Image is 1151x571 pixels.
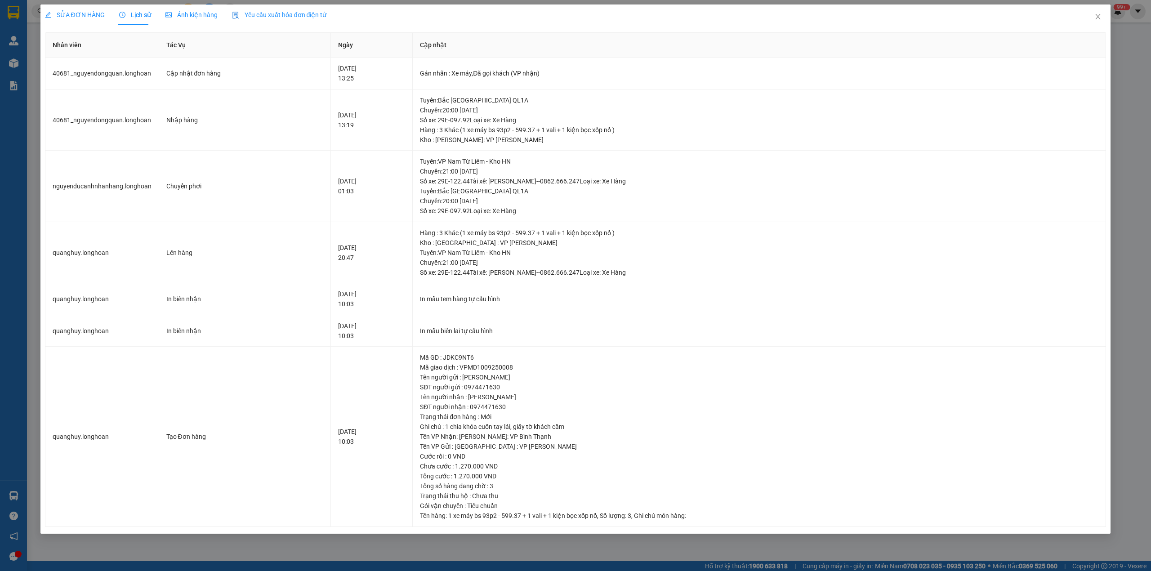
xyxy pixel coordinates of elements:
[338,176,406,196] div: [DATE] 01:03
[420,326,1098,336] div: In mẫu biên lai tự cấu hình
[420,412,1098,422] div: Trạng thái đơn hàng : Mới
[420,501,1098,511] div: Gói vận chuyển : Tiêu chuẩn
[420,491,1098,501] div: Trạng thái thu hộ : Chưa thu
[166,294,323,304] div: In biên nhận
[338,110,406,130] div: [DATE] 13:19
[45,151,159,222] td: nguyenducanhnhanhang.longhoan
[166,248,323,258] div: Lên hàng
[420,461,1098,471] div: Chưa cước : 1.270.000 VND
[166,68,323,78] div: Cập nhật đơn hàng
[1094,13,1102,20] span: close
[166,115,323,125] div: Nhập hàng
[420,294,1098,304] div: In mẫu tem hàng tự cấu hình
[420,382,1098,392] div: SĐT người gửi : 0974471630
[338,427,406,446] div: [DATE] 10:03
[165,12,172,18] span: picture
[338,63,406,83] div: [DATE] 13:25
[413,33,1106,58] th: Cập nhật
[420,451,1098,461] div: Cước rồi : 0 VND
[628,512,631,519] span: 3
[232,12,239,19] img: icon
[45,12,51,18] span: edit
[420,511,1098,521] div: Tên hàng: , Số lượng: , Ghi chú món hàng:
[420,156,1098,186] div: Tuyến : VP Nam Từ Liêm - Kho HN Chuyến: 21:00 [DATE] Số xe: 29E-122.44 Tài xế: [PERSON_NAME]--086...
[45,347,159,527] td: quanghuy.longhoan
[420,471,1098,481] div: Tổng cước : 1.270.000 VND
[45,33,159,58] th: Nhân viên
[45,89,159,151] td: 40681_nguyendongquan.longhoan
[45,315,159,347] td: quanghuy.longhoan
[420,402,1098,412] div: SĐT người nhận : 0974471630
[420,95,1098,125] div: Tuyến : Bắc [GEOGRAPHIC_DATA] QL1A Chuyến: 20:00 [DATE] Số xe: 29E-097.92 Loại xe: Xe Hàng
[166,432,323,442] div: Tạo Đơn hàng
[119,11,151,18] span: Lịch sử
[420,238,1098,248] div: Kho : [GEOGRAPHIC_DATA] : VP [PERSON_NAME]
[420,442,1098,451] div: Tên VP Gửi : [GEOGRAPHIC_DATA] : VP [PERSON_NAME]
[420,135,1098,145] div: Kho : [PERSON_NAME]: VP [PERSON_NAME]
[331,33,413,58] th: Ngày
[45,58,159,89] td: 40681_nguyendongquan.longhoan
[45,11,105,18] span: SỬA ĐƠN HÀNG
[420,186,1098,216] div: Tuyến : Bắc [GEOGRAPHIC_DATA] QL1A Chuyến: 20:00 [DATE] Số xe: 29E-097.92 Loại xe: Xe Hàng
[420,352,1098,362] div: Mã GD : JDKC9NT6
[338,289,406,309] div: [DATE] 10:03
[420,392,1098,402] div: Tên người nhận : [PERSON_NAME]
[119,12,125,18] span: clock-circle
[420,125,1098,135] div: Hàng : 3 Khác (1 xe máy bs 93p2 - 599.37 + 1 vali + 1 kiện bọc xốp nổ )
[420,362,1098,372] div: Mã giao dịch : VPMD1009250008
[338,243,406,263] div: [DATE] 20:47
[448,512,597,519] span: 1 xe máy bs 93p2 - 599.37 + 1 vali + 1 kiện bọc xốp nổ
[420,228,1098,238] div: Hàng : 3 Khác (1 xe máy bs 93p2 - 599.37 + 1 vali + 1 kiện bọc xốp nổ )
[420,481,1098,491] div: Tổng số hàng đang chờ : 3
[45,283,159,315] td: quanghuy.longhoan
[159,33,331,58] th: Tác Vụ
[165,11,218,18] span: Ảnh kiện hàng
[420,372,1098,382] div: Tên người gửi : [PERSON_NAME]
[1085,4,1111,30] button: Close
[45,222,159,284] td: quanghuy.longhoan
[420,432,1098,442] div: Tên VP Nhận: [PERSON_NAME]: VP Bình Thạnh
[420,422,1098,432] div: Ghi chú : 1 chìa khóa cuốn tay lái, giấy tờ khách cầm
[420,68,1098,78] div: Gán nhãn : Xe máy,Đã gọi khách (VP nhận)
[166,181,323,191] div: Chuyển phơi
[338,321,406,341] div: [DATE] 10:03
[232,11,327,18] span: Yêu cầu xuất hóa đơn điện tử
[420,248,1098,277] div: Tuyến : VP Nam Từ Liêm - Kho HN Chuyến: 21:00 [DATE] Số xe: 29E-122.44 Tài xế: [PERSON_NAME]--086...
[166,326,323,336] div: In biên nhận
